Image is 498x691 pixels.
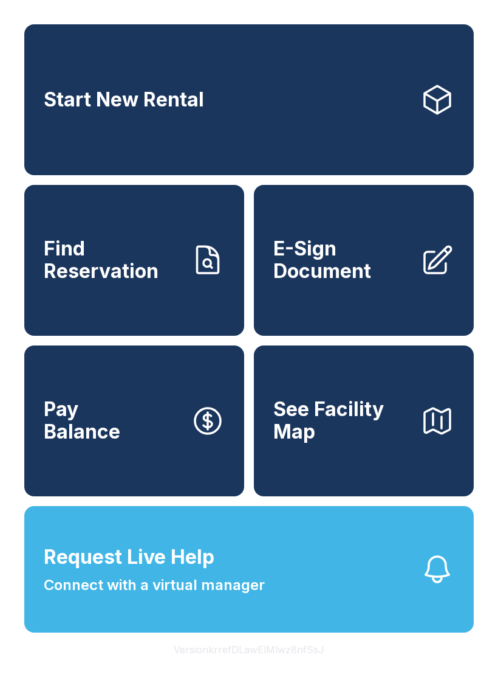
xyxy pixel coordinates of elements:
a: Start New Rental [24,24,474,175]
span: E-Sign Document [273,238,411,282]
button: Request Live HelpConnect with a virtual manager [24,506,474,633]
a: Find Reservation [24,185,244,336]
button: See Facility Map [254,345,474,496]
span: Find Reservation [44,238,181,282]
button: VersionkrrefDLawElMlwz8nfSsJ [164,633,334,667]
span: Request Live Help [44,543,214,572]
span: Connect with a virtual manager [44,574,265,596]
a: E-Sign Document [254,185,474,336]
span: See Facility Map [273,398,411,443]
span: Start New Rental [44,89,204,111]
button: PayBalance [24,345,244,496]
span: Pay Balance [44,398,120,443]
